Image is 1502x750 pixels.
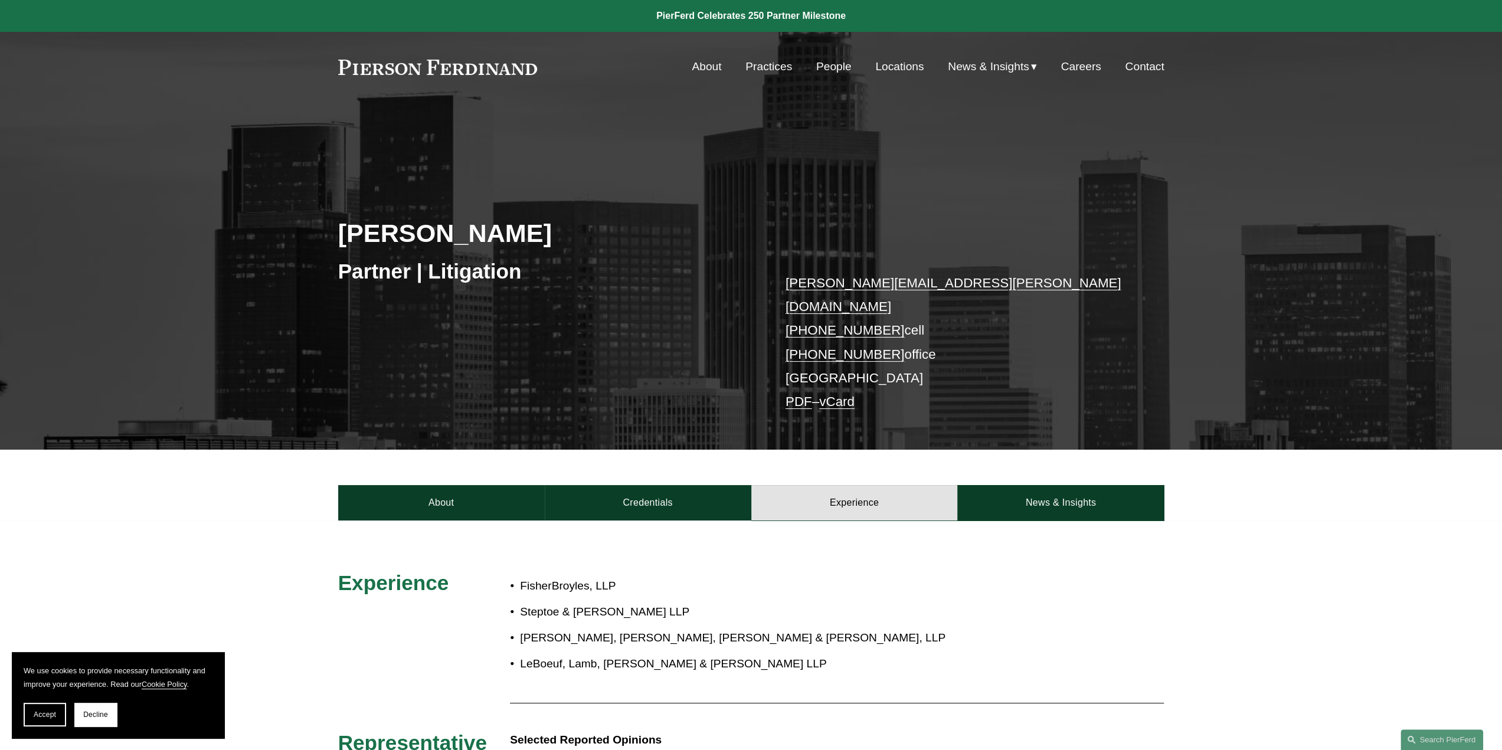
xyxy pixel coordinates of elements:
[338,571,449,594] span: Experience
[819,394,855,409] a: vCard
[692,55,721,78] a: About
[1061,55,1101,78] a: Careers
[745,55,792,78] a: Practices
[74,703,117,726] button: Decline
[510,733,662,746] strong: Selected Reported Opinions
[875,55,924,78] a: Locations
[520,628,1061,649] p: [PERSON_NAME], [PERSON_NAME], [PERSON_NAME] & [PERSON_NAME], LLP
[338,485,545,520] a: About
[520,602,1061,623] p: Steptoe & [PERSON_NAME] LLP
[24,664,212,691] p: We use cookies to provide necessary functionality and improve your experience. Read our .
[786,394,812,409] a: PDF
[1400,729,1483,750] a: Search this site
[545,485,751,520] a: Credentials
[751,485,958,520] a: Experience
[520,654,1061,674] p: LeBoeuf, Lamb, [PERSON_NAME] & [PERSON_NAME] LLP
[957,485,1164,520] a: News & Insights
[786,323,905,338] a: [PHONE_NUMBER]
[24,703,66,726] button: Accept
[948,55,1037,78] a: folder dropdown
[34,710,56,719] span: Accept
[948,57,1029,77] span: News & Insights
[12,652,224,738] section: Cookie banner
[786,271,1130,414] p: cell office [GEOGRAPHIC_DATA] –
[338,258,751,284] h3: Partner | Litigation
[520,576,1061,597] p: FisherBroyles, LLP
[786,276,1121,314] a: [PERSON_NAME][EMAIL_ADDRESS][PERSON_NAME][DOMAIN_NAME]
[816,55,852,78] a: People
[786,347,905,362] a: [PHONE_NUMBER]
[338,218,751,248] h2: [PERSON_NAME]
[1125,55,1164,78] a: Contact
[142,680,187,689] a: Cookie Policy
[83,710,108,719] span: Decline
